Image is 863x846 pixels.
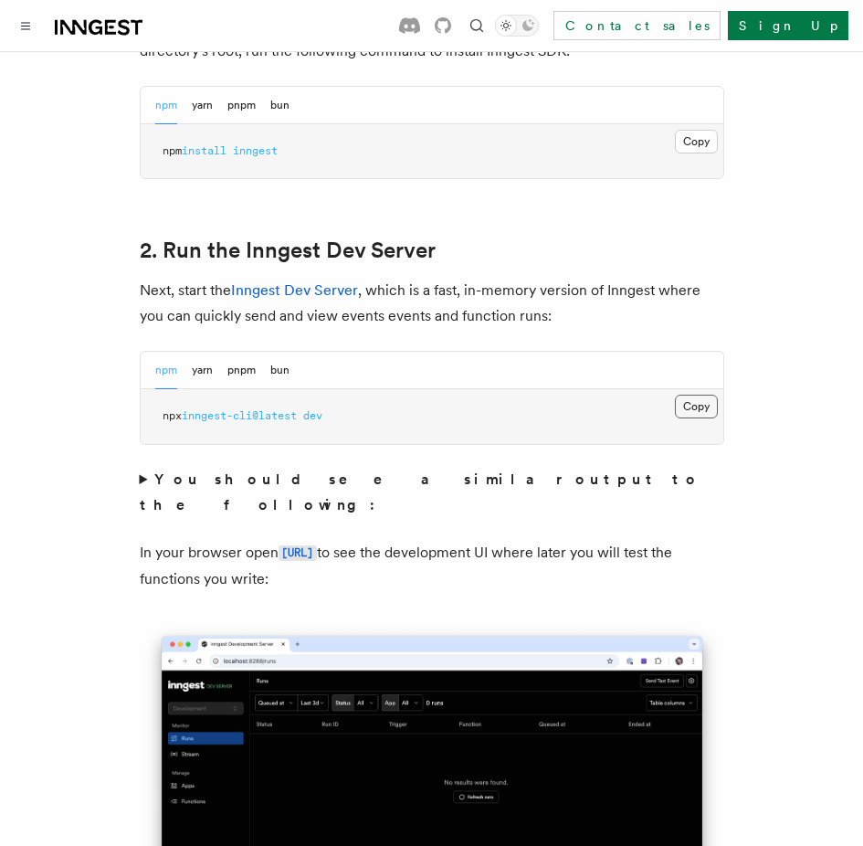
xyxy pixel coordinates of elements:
button: bun [270,352,289,389]
button: pnpm [227,87,256,124]
button: yarn [192,87,213,124]
a: Inngest Dev Server [231,281,358,299]
code: [URL] [279,545,317,561]
button: Find something... [466,15,488,37]
span: npx [163,409,182,422]
button: Copy [675,395,718,418]
button: yarn [192,352,213,389]
button: Toggle navigation [15,15,37,37]
a: 2. Run the Inngest Dev Server [140,238,436,263]
button: bun [270,87,289,124]
span: inngest-cli@latest [182,409,297,422]
a: [URL] [279,544,317,561]
span: npm [163,144,182,157]
button: pnpm [227,352,256,389]
button: Copy [675,130,718,153]
strong: You should see a similar output to the following: [140,471,701,513]
span: dev [303,409,322,422]
span: inngest [233,144,278,157]
p: Next, start the , which is a fast, in-memory version of Inngest where you can quickly send and vi... [140,278,724,329]
a: Contact sales [553,11,721,40]
button: npm [155,87,177,124]
summary: You should see a similar output to the following: [140,467,724,518]
span: install [182,144,226,157]
p: In your browser open to see the development UI where later you will test the functions you write: [140,540,724,592]
button: Toggle dark mode [495,15,539,37]
a: Sign Up [728,11,848,40]
button: npm [155,352,177,389]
